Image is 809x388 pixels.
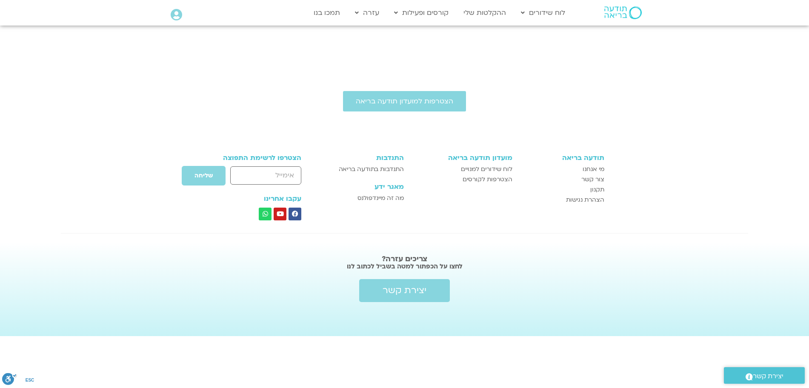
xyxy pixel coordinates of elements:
h3: תודעה בריאה [521,154,604,162]
span: תקנון [590,185,604,195]
a: מי אנחנו [521,164,604,174]
h3: מאגר ידע [325,183,403,191]
span: מי אנחנו [583,164,604,174]
a: צור קשר [521,174,604,185]
h2: לחצו על הכפתור למטה בשביל לכתוב לנו [183,262,626,271]
span: מה זה מיינדפולנס [357,193,404,203]
a: קורסים ופעילות [390,5,453,21]
h3: מועדון תודעה בריאה [412,154,512,162]
a: הצהרת נגישות [521,195,604,205]
a: לוח שידורים למנויים [412,164,512,174]
a: תמכו בנו [309,5,344,21]
span: צור קשר [581,174,604,185]
span: יצירת קשר [383,285,426,296]
a: תקנון [521,185,604,195]
form: טופס חדש [205,165,302,190]
a: הצטרפות למועדון תודעה בריאה [343,91,466,111]
span: שליחה [194,172,213,179]
button: שליחה [181,165,226,186]
h3: התנדבות [325,154,403,162]
span: התנדבות בתודעה בריאה [339,164,404,174]
a: מה זה מיינדפולנס [325,193,403,203]
a: ההקלטות שלי [459,5,510,21]
span: הצטרפות לקורסים [463,174,512,185]
a: התנדבות בתודעה בריאה [325,164,403,174]
h3: הצטרפו לרשימת התפוצה [205,154,302,162]
span: יצירת קשר [753,371,783,382]
span: לוח שידורים למנויים [461,164,512,174]
span: הצטרפות למועדון תודעה בריאה [356,97,453,105]
a: הצטרפות לקורסים [412,174,512,185]
span: הצהרת נגישות [566,195,604,205]
a: יצירת קשר [359,279,450,302]
a: עזרה [351,5,383,21]
a: לוח שידורים [517,5,569,21]
input: אימייל [230,166,301,185]
h2: צריכים עזרה? [183,255,626,263]
a: יצירת קשר [724,367,805,384]
img: תודעה בריאה [604,6,642,19]
h3: עקבו אחרינו [205,195,302,203]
